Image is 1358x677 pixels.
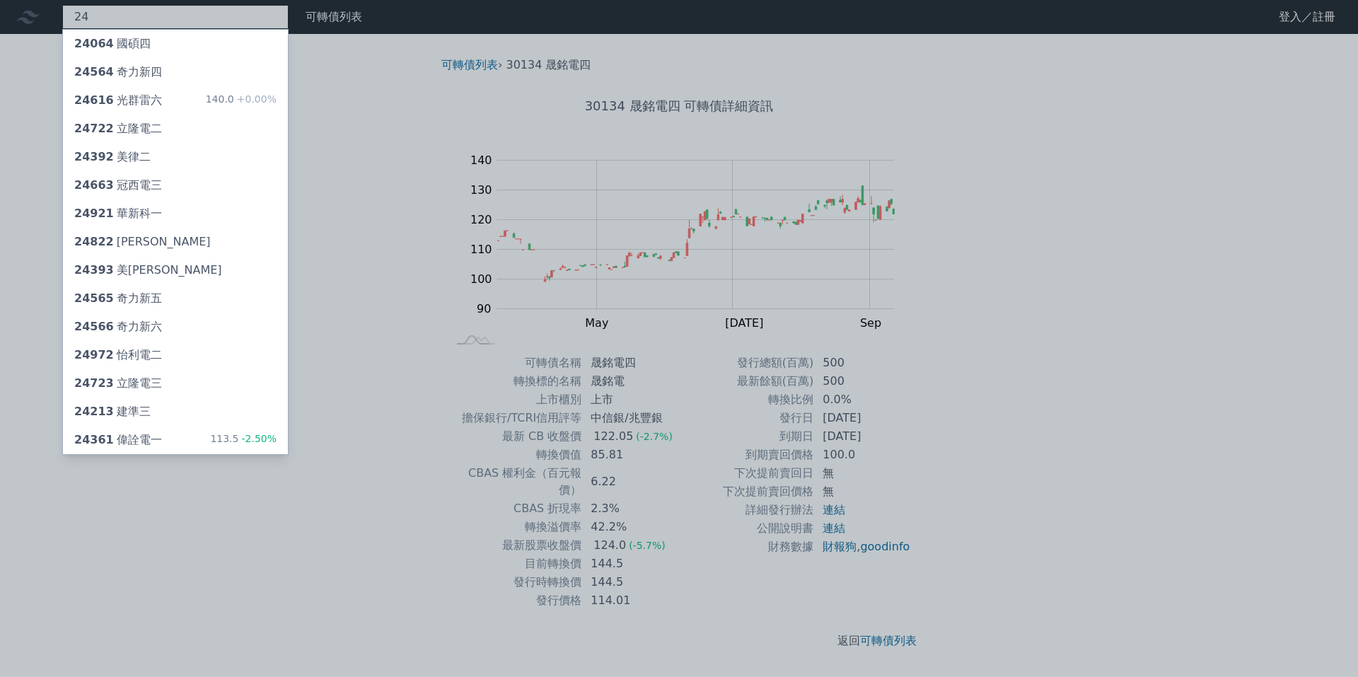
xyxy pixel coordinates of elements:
a: 24392美律二 [63,143,288,171]
div: 建準三 [74,403,151,420]
div: 奇力新五 [74,290,162,307]
div: 140.0 [206,92,277,109]
div: 奇力新六 [74,318,162,335]
a: 24361偉詮電一 113.5-2.50% [63,426,288,454]
div: 光群雷六 [74,92,162,109]
span: 24921 [74,207,114,220]
span: 24616 [74,93,114,107]
div: 立隆電二 [74,120,162,137]
span: 24822 [74,235,114,248]
a: 24566奇力新六 [63,313,288,341]
div: 怡利電二 [74,347,162,364]
span: 24565 [74,291,114,305]
span: 24213 [74,405,114,418]
div: 113.5 [210,432,277,449]
a: 24921華新科一 [63,199,288,228]
a: 24565奇力新五 [63,284,288,313]
span: 24361 [74,433,114,446]
a: 24393美[PERSON_NAME] [63,256,288,284]
div: 美律二 [74,149,151,166]
span: 24064 [74,37,114,50]
a: 24564奇力新四 [63,58,288,86]
span: 24392 [74,150,114,163]
a: 24064國碩四 [63,30,288,58]
a: 24972怡利電二 [63,341,288,369]
div: 國碩四 [74,35,151,52]
a: 24822[PERSON_NAME] [63,228,288,256]
span: -2.50% [238,433,277,444]
span: 24723 [74,376,114,390]
div: 華新科一 [74,205,162,222]
a: 24722立隆電二 [63,115,288,143]
span: 24722 [74,122,114,135]
div: 奇力新四 [74,64,162,81]
a: 24723立隆電三 [63,369,288,398]
span: 24663 [74,178,114,192]
span: 24564 [74,65,114,79]
div: 立隆電三 [74,375,162,392]
div: 冠西電三 [74,177,162,194]
a: 24616光群雷六 140.0+0.00% [63,86,288,115]
div: 偉詮電一 [74,432,162,449]
span: +0.00% [234,93,277,105]
div: 美[PERSON_NAME] [74,262,222,279]
a: 24213建準三 [63,398,288,426]
div: [PERSON_NAME] [74,233,211,250]
a: 24663冠西電三 [63,171,288,199]
span: 24393 [74,263,114,277]
span: 24972 [74,348,114,361]
span: 24566 [74,320,114,333]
